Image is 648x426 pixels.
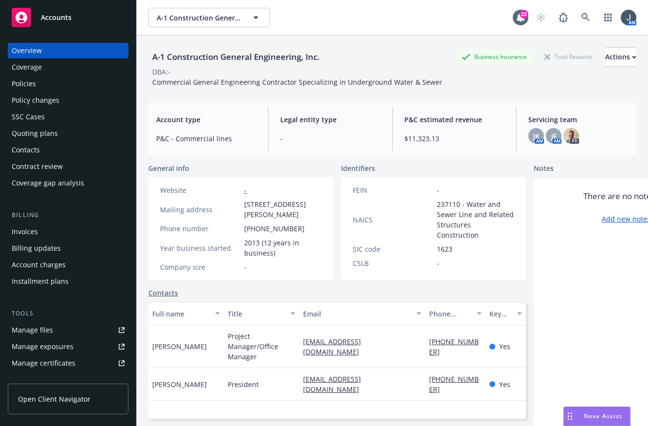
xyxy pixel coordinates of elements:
span: General info [148,163,189,173]
span: 1623 [437,244,452,254]
span: Nova Assist [584,412,622,420]
div: Full name [152,309,209,319]
a: Policies [8,76,128,92]
div: DBA: - [152,67,170,77]
span: [PERSON_NAME] [152,379,207,389]
span: 2013 (12 years in business) [244,238,322,258]
div: Phone number [160,223,240,234]
div: FEIN [353,185,433,195]
a: Start snowing [531,8,551,27]
span: Accounts [41,14,72,21]
div: Phone number [429,309,471,319]
span: Legal entity type [280,114,380,125]
a: Coverage gap analysis [8,175,128,191]
div: Tools [8,309,128,318]
a: - [244,185,247,195]
span: President [228,379,259,389]
div: Actions [605,48,636,66]
a: SSC Cases [8,109,128,125]
span: JF [551,131,557,141]
button: Email [299,302,425,325]
div: Mailing address [160,204,240,215]
div: SIC code [353,244,433,254]
a: Invoices [8,224,128,240]
div: Coverage gap analysis [12,175,84,191]
a: [PHONE_NUMBER] [429,374,479,394]
a: [PHONE_NUMBER] [429,337,479,356]
div: Billing [8,210,128,220]
a: Manage files [8,322,128,338]
div: Email [303,309,411,319]
div: Website [160,185,240,195]
button: Title [224,302,299,325]
span: 237110 - Water and Sewer Line and Related Structures Construction [437,199,514,240]
a: Contract review [8,159,128,174]
span: Manage exposures [8,339,128,354]
div: Quoting plans [12,126,58,141]
div: Title [228,309,285,319]
div: Policies [12,76,36,92]
a: Switch app [598,8,618,27]
div: Account charges [12,257,66,273]
div: A-1 Construction General Engineering, Inc. [148,51,324,63]
a: Installment plans [8,274,128,289]
a: Contacts [8,142,128,158]
div: Manage claims [12,372,61,388]
div: Manage files [12,322,53,338]
button: Key contact [486,302,526,325]
span: P&C - Commercial lines [156,133,256,144]
a: Manage certificates [8,355,128,371]
a: Accounts [8,4,128,31]
span: Identifiers [341,163,375,173]
span: [PHONE_NUMBER] [244,223,305,234]
span: P&C estimated revenue [404,114,504,125]
div: Business Insurance [457,51,532,63]
div: Invoices [12,224,38,240]
button: Phone number [425,302,486,325]
span: - [244,262,247,272]
span: Yes [499,341,510,352]
div: Key contact [489,309,511,319]
div: Manage exposures [12,339,73,354]
span: [PERSON_NAME] [152,341,207,352]
span: - [437,258,439,268]
a: Report a Bug [554,8,573,27]
div: Contacts [12,142,40,158]
span: A-1 Construction General Engineering, Inc. [157,13,241,23]
div: SSC Cases [12,109,45,125]
span: JK [533,131,540,141]
a: Manage claims [8,372,128,388]
span: Account type [156,114,256,125]
button: Full name [148,302,224,325]
span: Open Client Navigator [18,394,90,404]
a: Overview [8,43,128,58]
span: Project Manager/Office Manager [228,331,295,362]
a: Account charges [8,257,128,273]
span: Commercial General Engineering Contractor Specializing in Underground Water & Sewer [152,77,442,87]
div: Total Rewards [540,51,597,63]
button: Nova Assist [563,407,630,426]
a: Contacts [148,288,178,298]
span: Yes [499,379,510,389]
span: $11,323.13 [404,133,504,144]
button: Actions [605,47,636,67]
a: Search [576,8,595,27]
span: Notes [534,163,554,175]
a: [EMAIL_ADDRESS][DOMAIN_NAME] [303,337,367,356]
span: - [280,133,380,144]
button: A-1 Construction General Engineering, Inc. [148,8,270,27]
span: Servicing team [528,114,629,125]
div: Overview [12,43,42,58]
div: NAICS [353,215,433,225]
span: [STREET_ADDRESS][PERSON_NAME] [244,199,322,220]
div: CSLB [353,258,433,268]
a: Policy changes [8,93,128,108]
div: Year business started [160,243,240,253]
div: Manage certificates [12,355,75,371]
div: Contract review [12,159,63,174]
img: photo [621,10,636,25]
a: Billing updates [8,241,128,256]
a: Coverage [8,59,128,75]
img: photo [563,128,579,144]
div: Coverage [12,59,42,75]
